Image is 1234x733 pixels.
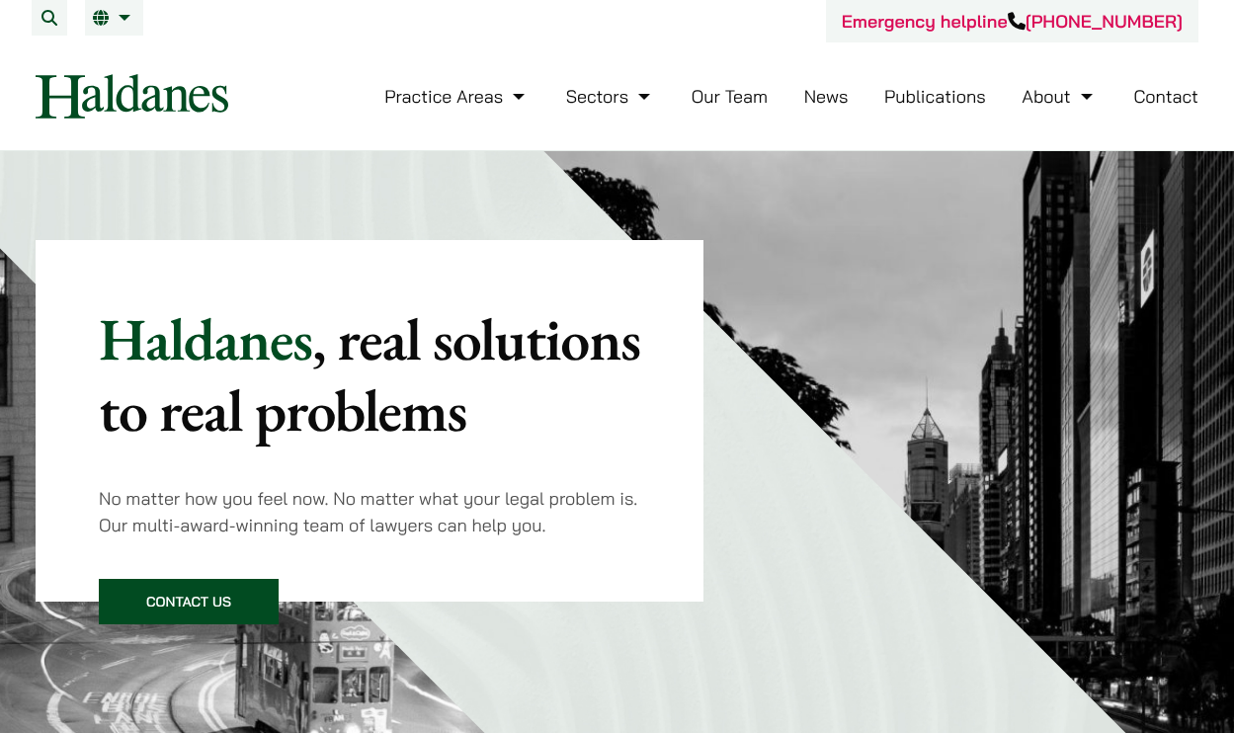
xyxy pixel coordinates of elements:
[804,85,849,108] a: News
[99,485,640,538] p: No matter how you feel now. No matter what your legal problem is. Our multi-award-winning team of...
[566,85,655,108] a: Sectors
[384,85,530,108] a: Practice Areas
[1133,85,1198,108] a: Contact
[99,579,279,624] a: Contact Us
[1022,85,1097,108] a: About
[36,74,228,119] img: Logo of Haldanes
[692,85,768,108] a: Our Team
[99,303,640,446] p: Haldanes
[884,85,986,108] a: Publications
[99,300,640,448] mark: , real solutions to real problems
[842,10,1183,33] a: Emergency helpline[PHONE_NUMBER]
[93,10,135,26] a: EN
